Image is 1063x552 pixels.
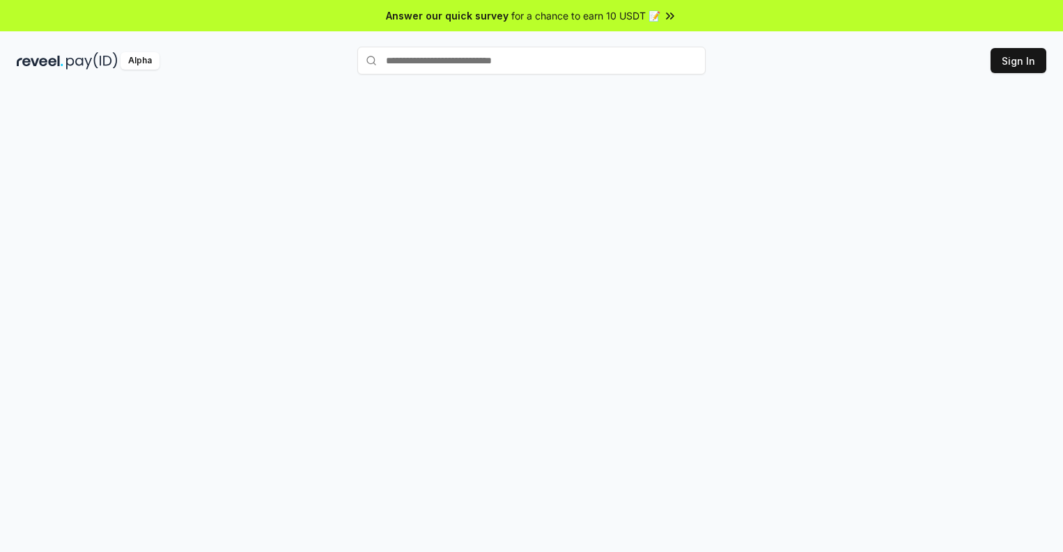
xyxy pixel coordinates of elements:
[17,52,63,70] img: reveel_dark
[511,8,660,23] span: for a chance to earn 10 USDT 📝
[991,48,1046,73] button: Sign In
[66,52,118,70] img: pay_id
[121,52,160,70] div: Alpha
[386,8,509,23] span: Answer our quick survey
